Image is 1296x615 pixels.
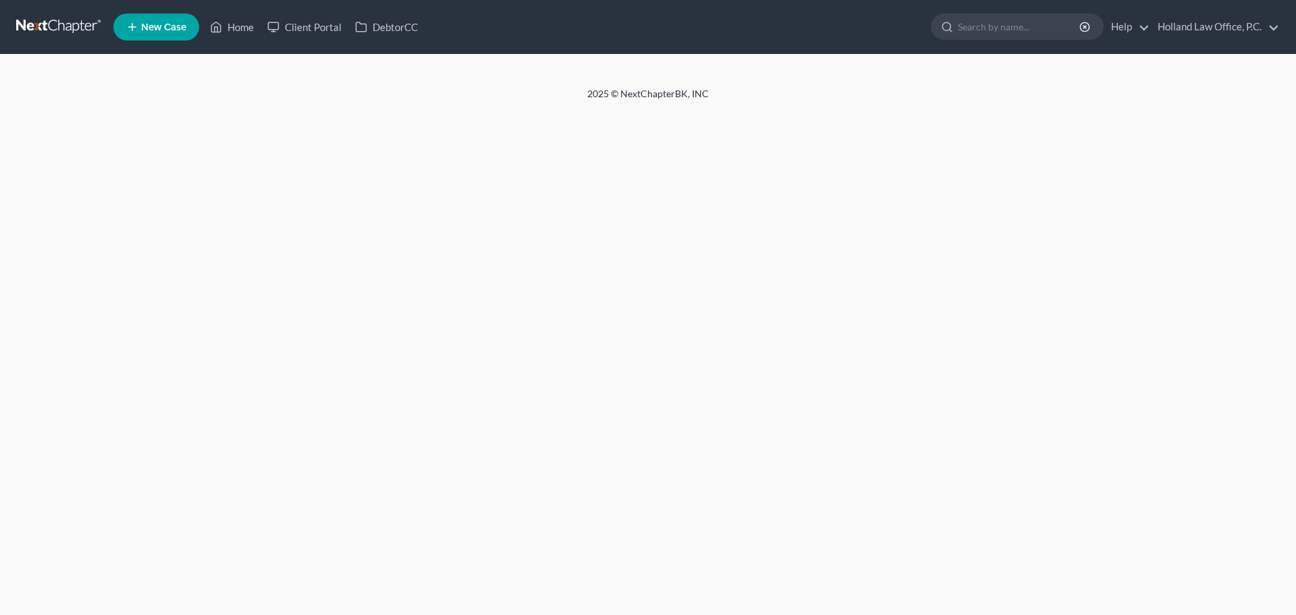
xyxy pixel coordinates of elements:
div: 2025 © NextChapterBK, INC [263,87,1033,111]
input: Search by name... [958,14,1081,39]
a: Holland Law Office, P.C. [1151,15,1279,39]
span: New Case [141,22,186,32]
a: Home [203,15,261,39]
a: DebtorCC [348,15,425,39]
a: Help [1104,15,1150,39]
a: Client Portal [261,15,348,39]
